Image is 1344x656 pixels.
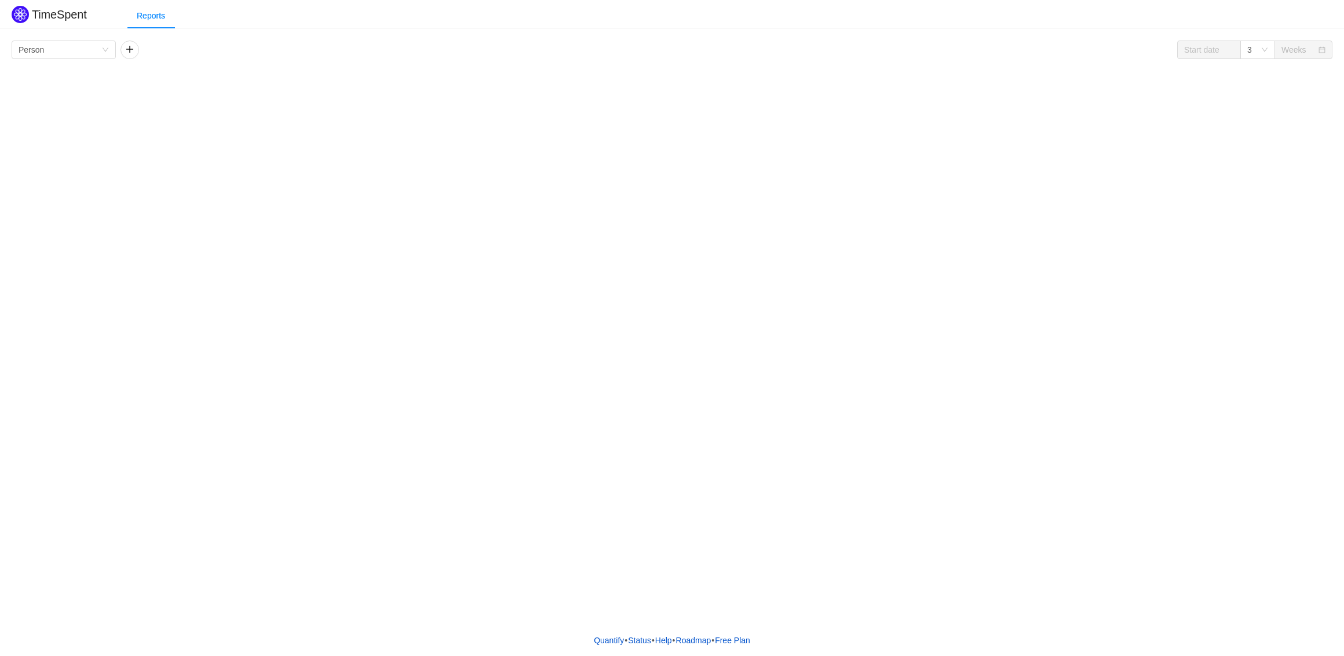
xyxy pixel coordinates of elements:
input: Start date [1177,41,1241,59]
a: Roadmap [675,632,712,649]
button: Free Plan [714,632,751,649]
button: icon: plus [120,41,139,59]
div: 3 [1247,41,1252,58]
img: Quantify logo [12,6,29,23]
span: • [652,636,655,645]
span: • [673,636,675,645]
span: • [624,636,627,645]
a: Status [627,632,652,649]
i: icon: down [102,46,109,54]
a: Help [655,632,673,649]
div: Person [19,41,44,58]
div: Weeks [1281,41,1306,58]
a: Quantify [593,632,624,649]
div: Reports [127,3,174,29]
i: icon: calendar [1319,46,1325,54]
h2: TimeSpent [32,8,87,21]
span: • [711,636,714,645]
i: icon: down [1261,46,1268,54]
